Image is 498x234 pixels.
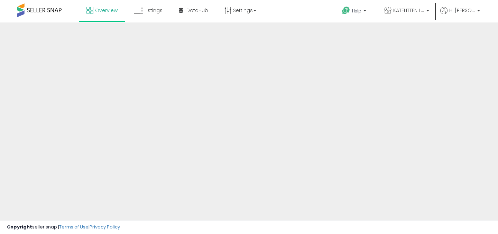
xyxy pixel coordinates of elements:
[7,224,32,230] strong: Copyright
[90,224,120,230] a: Privacy Policy
[352,8,361,14] span: Help
[342,6,350,15] i: Get Help
[7,224,120,231] div: seller snap | |
[186,7,208,14] span: DataHub
[440,7,480,22] a: Hi [PERSON_NAME]
[336,1,373,22] a: Help
[95,7,118,14] span: Overview
[145,7,163,14] span: Listings
[449,7,475,14] span: Hi [PERSON_NAME]
[59,224,89,230] a: Terms of Use
[393,7,424,14] span: KATELITTEN LLC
